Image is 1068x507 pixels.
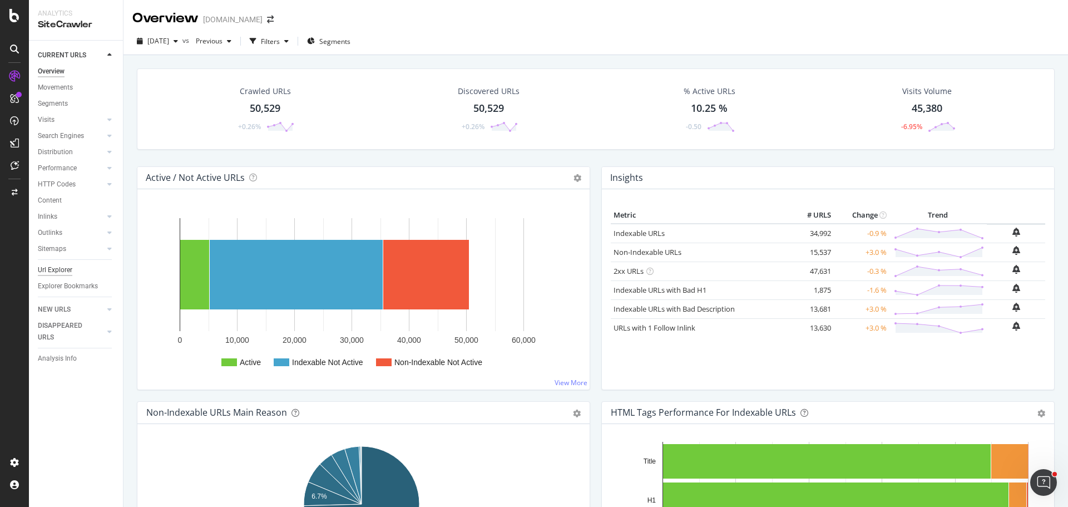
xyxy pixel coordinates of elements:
[912,101,942,116] div: 45,380
[38,18,114,31] div: SiteCrawler
[901,122,922,131] div: -6.95%
[691,101,728,116] div: 10.25 %
[614,266,644,276] a: 2xx URLs
[261,37,280,46] div: Filters
[38,227,104,239] a: Outlinks
[789,299,834,318] td: 13,681
[1012,322,1020,331] div: bell-plus
[1037,410,1045,417] div: gear
[178,336,182,344] text: 0
[38,130,104,142] a: Search Engines
[684,86,735,97] div: % Active URLs
[834,299,889,318] td: +3.0 %
[146,170,245,185] h4: Active / Not Active URLs
[789,243,834,262] td: 15,537
[38,98,68,110] div: Segments
[132,32,182,50] button: [DATE]
[397,336,421,344] text: 40,000
[614,323,695,333] a: URLs with 1 Follow Inlink
[1012,284,1020,293] div: bell-plus
[394,358,482,367] text: Non-Indexable Not Active
[789,262,834,280] td: 47,631
[789,280,834,299] td: 1,875
[834,207,889,224] th: Change
[340,336,364,344] text: 30,000
[240,358,261,367] text: Active
[182,36,191,45] span: vs
[38,304,71,316] div: NEW URLS
[611,407,796,418] div: HTML Tags Performance for Indexable URLs
[573,174,581,182] i: Options
[38,163,104,174] a: Performance
[454,336,478,344] text: 50,000
[834,280,889,299] td: -1.6 %
[311,493,327,500] text: 6.7%
[267,16,274,23] div: arrow-right-arrow-left
[38,227,62,239] div: Outlinks
[38,353,115,365] a: Analysis Info
[38,66,115,77] a: Overview
[29,29,122,38] div: Domain: [DOMAIN_NAME]
[203,14,263,25] div: [DOMAIN_NAME]
[319,37,350,46] span: Segments
[1012,265,1020,274] div: bell-plus
[38,179,104,190] a: HTTP Codes
[611,207,789,224] th: Metric
[38,264,115,276] a: Url Explorer
[30,65,39,73] img: tab_domain_overview_orange.svg
[789,224,834,243] td: 34,992
[38,320,94,343] div: DISAPPEARED URLS
[238,122,261,131] div: +0.26%
[462,122,484,131] div: +0.26%
[573,410,581,417] div: gear
[147,36,169,46] span: 2025 Sep. 27th
[38,179,76,190] div: HTTP Codes
[132,9,199,28] div: Overview
[191,36,222,46] span: Previous
[512,336,536,344] text: 60,000
[283,336,306,344] text: 20,000
[38,280,115,292] a: Explorer Bookmarks
[834,262,889,280] td: -0.3 %
[292,358,363,367] text: Indexable Not Active
[250,101,280,116] div: 50,529
[889,207,987,224] th: Trend
[614,285,706,295] a: Indexable URLs with Bad H1
[610,170,643,185] h4: Insights
[38,146,104,158] a: Distribution
[789,318,834,337] td: 13,630
[1012,246,1020,255] div: bell-plus
[111,65,120,73] img: tab_keywords_by_traffic_grey.svg
[146,207,577,381] div: A chart.
[38,50,86,61] div: CURRENT URLS
[38,98,115,110] a: Segments
[38,9,114,18] div: Analytics
[38,195,115,206] a: Content
[38,211,104,223] a: Inlinks
[38,82,115,93] a: Movements
[614,304,735,314] a: Indexable URLs with Bad Description
[1012,303,1020,312] div: bell-plus
[38,243,66,255] div: Sitemaps
[42,66,100,73] div: Domain Overview
[18,18,27,27] img: logo_orange.svg
[458,86,520,97] div: Discovered URLs
[789,207,834,224] th: # URLS
[240,86,291,97] div: Crawled URLs
[473,101,504,116] div: 50,529
[38,114,104,126] a: Visits
[614,247,681,257] a: Non-Indexable URLs
[38,66,65,77] div: Overview
[191,32,236,50] button: Previous
[225,336,249,344] text: 10,000
[245,32,293,50] button: Filters
[38,146,73,158] div: Distribution
[303,32,355,50] button: Segments
[686,122,701,131] div: -0.50
[38,211,57,223] div: Inlinks
[38,50,104,61] a: CURRENT URLS
[38,114,55,126] div: Visits
[38,195,62,206] div: Content
[555,378,587,387] a: View More
[647,496,656,504] text: H1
